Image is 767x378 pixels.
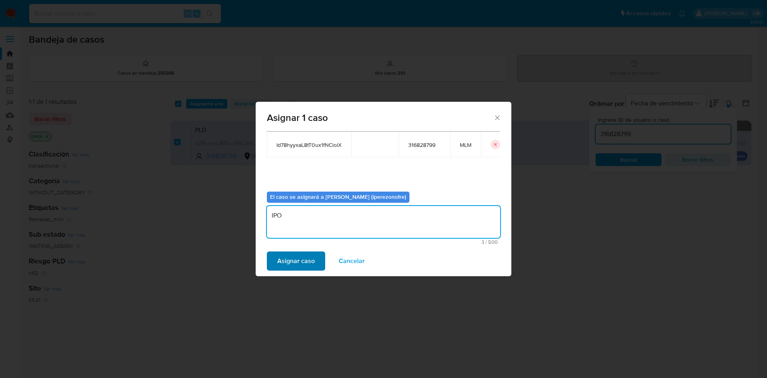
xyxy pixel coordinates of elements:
span: Cancelar [339,252,365,270]
b: El caso se asignará a [PERSON_NAME] (iperezonofre) [270,193,406,201]
button: Cerrar ventana [493,114,501,121]
button: icon-button [491,140,500,149]
span: Id78hyyxaL8tT0ux1fNCioiX [276,141,342,148]
span: Asignar caso [277,252,315,270]
span: 316828799 [408,141,441,148]
span: Máximo 500 caracteres [269,239,498,245]
div: assign-modal [256,102,511,276]
button: Cancelar [328,251,375,271]
span: MLM [460,141,471,148]
span: Asignar 1 caso [267,113,493,123]
textarea: IPO [267,206,500,238]
button: Asignar caso [267,251,325,271]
